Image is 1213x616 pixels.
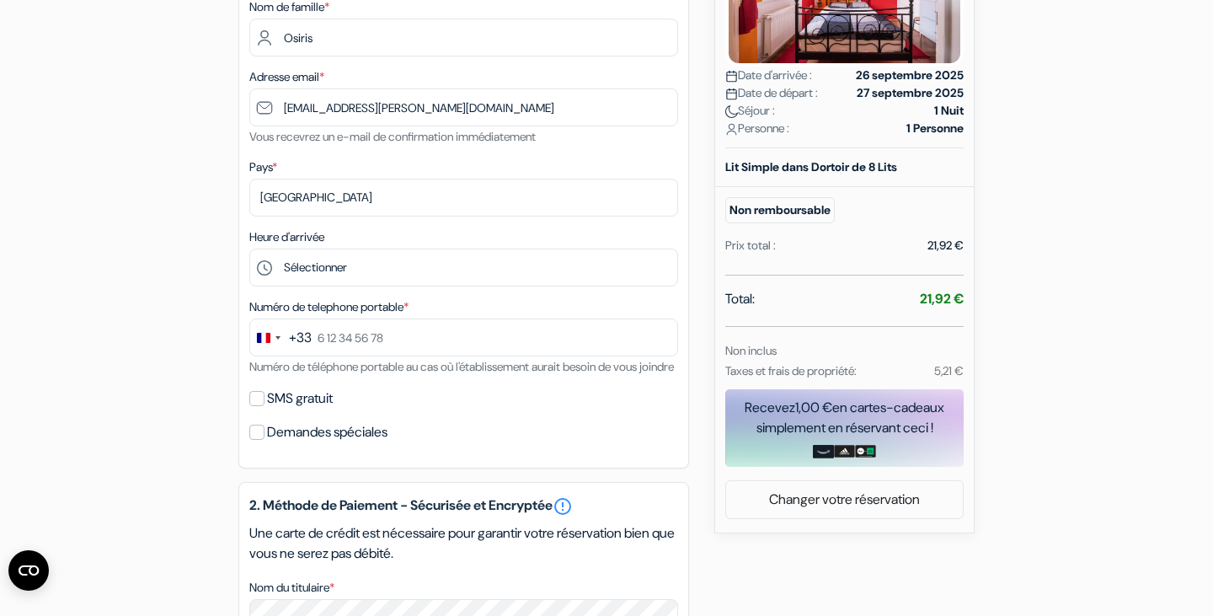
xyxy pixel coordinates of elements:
[855,445,876,458] img: uber-uber-eats-card.png
[249,158,277,176] label: Pays
[249,228,324,246] label: Heure d'arrivée
[553,496,573,517] a: error_outline
[725,120,789,137] span: Personne :
[250,319,312,356] button: Change country, selected France (+33)
[249,319,678,356] input: 6 12 34 56 78
[267,387,333,410] label: SMS gratuit
[249,19,678,56] input: Entrer le nom de famille
[725,67,812,84] span: Date d'arrivée :
[725,363,857,378] small: Taxes et frais de propriété:
[249,298,409,316] label: Numéro de telephone portable
[725,343,777,358] small: Non inclus
[725,70,738,83] img: calendar.svg
[725,398,964,438] div: Recevez en cartes-cadeaux simplement en réservant ceci !
[725,123,738,136] img: user_icon.svg
[857,84,964,102] strong: 27 septembre 2025
[725,289,755,309] span: Total:
[725,159,897,174] b: Lit Simple dans Dortoir de 8 Lits
[249,129,536,144] small: Vous recevrez un e-mail de confirmation immédiatement
[927,237,964,254] div: 21,92 €
[8,550,49,591] button: Ouvrir le widget CMP
[934,363,964,378] small: 5,21 €
[795,399,832,416] span: 1,00 €
[934,102,964,120] strong: 1 Nuit
[813,445,834,458] img: amazon-card-no-text.png
[725,237,776,254] div: Prix total :
[726,484,963,516] a: Changer votre réservation
[249,359,674,374] small: Numéro de téléphone portable au cas où l'établissement aurait besoin de vous joindre
[834,445,855,458] img: adidas-card.png
[725,102,775,120] span: Séjour :
[725,197,835,223] small: Non remboursable
[249,68,324,86] label: Adresse email
[856,67,964,84] strong: 26 septembre 2025
[906,120,964,137] strong: 1 Personne
[267,420,387,444] label: Demandes spéciales
[289,328,312,348] div: +33
[249,523,678,564] p: Une carte de crédit est nécessaire pour garantir votre réservation bien que vous ne serez pas déb...
[920,290,964,308] strong: 21,92 €
[249,579,334,597] label: Nom du titulaire
[725,88,738,100] img: calendar.svg
[725,84,818,102] span: Date de départ :
[249,88,678,126] input: Entrer adresse e-mail
[249,496,678,517] h5: 2. Méthode de Paiement - Sécurisée et Encryptée
[725,105,738,118] img: moon.svg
